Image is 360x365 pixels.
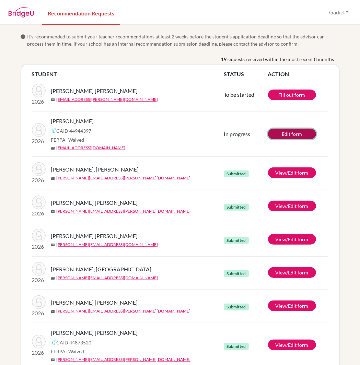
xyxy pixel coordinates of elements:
[51,199,138,207] span: [PERSON_NAME] [PERSON_NAME]
[32,137,46,145] p: 2026
[51,340,57,345] img: Common App logo
[51,136,84,143] span: FERPA
[224,237,249,244] span: Submitted
[268,167,316,178] a: View/Edit form
[32,162,46,176] img: Segovia Soto, Marco Andres
[268,301,316,311] a: View/Edit form
[32,123,46,137] img: Serarols Suárez, Mariana
[224,91,255,98] span: To be started
[227,56,334,63] span: requests received within the most recent 8 months
[51,276,55,280] span: mail
[326,6,352,19] button: Gadiel
[51,298,138,307] span: [PERSON_NAME] [PERSON_NAME]
[32,97,46,106] p: 2026
[51,309,55,314] span: mail
[66,137,84,143] span: - Waived
[51,98,55,102] span: mail
[8,7,34,17] img: BridgeU logo
[51,117,94,125] span: [PERSON_NAME]
[268,90,316,100] a: Fill out form
[224,304,249,310] span: Submitted
[224,170,249,177] span: Submitted
[268,70,328,78] th: ACTION
[268,129,316,139] a: Edit form
[51,146,55,150] span: mail
[32,229,46,243] img: Olivares Urdampilleta, Isabella
[224,70,268,78] th: STATUS
[57,275,158,281] a: [PERSON_NAME][EMAIL_ADDRESS][DOMAIN_NAME]
[51,87,138,95] span: [PERSON_NAME] [PERSON_NAME]
[32,196,46,209] img: Ortiz Puente, Maria Elena
[57,356,191,363] a: [PERSON_NAME][EMAIL_ADDRESS][PERSON_NAME][DOMAIN_NAME]
[57,127,92,134] span: CAID 44944397
[268,340,316,350] a: View/Edit form
[32,209,46,217] p: 2026
[221,56,227,63] b: 19
[32,295,46,309] img: Novoa Tarazi, Valeria
[224,131,251,137] span: In progress
[57,208,191,214] a: [PERSON_NAME][EMAIL_ADDRESS][PERSON_NAME][DOMAIN_NAME]
[42,1,120,25] a: Recommendation Requests
[224,204,249,211] span: Submitted
[57,339,92,346] span: CAID 44873520
[32,84,46,97] img: Velásquez Piloña, Andres
[57,175,191,181] a: [PERSON_NAME][EMAIL_ADDRESS][PERSON_NAME][DOMAIN_NAME]
[57,145,126,151] a: [EMAIL_ADDRESS][DOMAIN_NAME]
[57,308,191,314] a: [PERSON_NAME][EMAIL_ADDRESS][PERSON_NAME][DOMAIN_NAME]
[224,343,249,350] span: Submitted
[27,33,340,47] span: It’s recommended to submit your teacher recommendations at least 2 weeks before the student’s app...
[268,267,316,278] a: View/Edit form
[57,96,158,103] a: [EMAIL_ADDRESS][PERSON_NAME][DOMAIN_NAME]
[51,265,152,273] span: [PERSON_NAME], [GEOGRAPHIC_DATA]
[21,34,26,39] span: info
[32,70,224,78] th: STUDENT
[32,243,46,251] p: 2026
[51,165,139,174] span: [PERSON_NAME], [PERSON_NAME]
[51,329,138,337] span: [PERSON_NAME] [PERSON_NAME]
[51,232,138,240] span: [PERSON_NAME] [PERSON_NAME]
[51,210,55,214] span: mail
[268,201,316,211] a: View/Edit form
[32,349,46,357] p: 2026
[66,349,84,354] span: - Waived
[51,128,57,133] img: Common App logo
[268,234,316,245] a: View/Edit form
[32,262,46,276] img: Nolasco Peña, Sofia
[32,335,46,349] img: Silva Saca, Ernesto
[32,276,46,284] p: 2026
[32,309,46,317] p: 2026
[51,176,55,180] span: mail
[51,358,55,362] span: mail
[51,348,84,355] span: FERPA
[224,270,249,277] span: Submitted
[57,242,158,248] a: [PERSON_NAME][EMAIL_ADDRESS][DOMAIN_NAME]
[51,243,55,247] span: mail
[32,176,46,184] p: 2026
